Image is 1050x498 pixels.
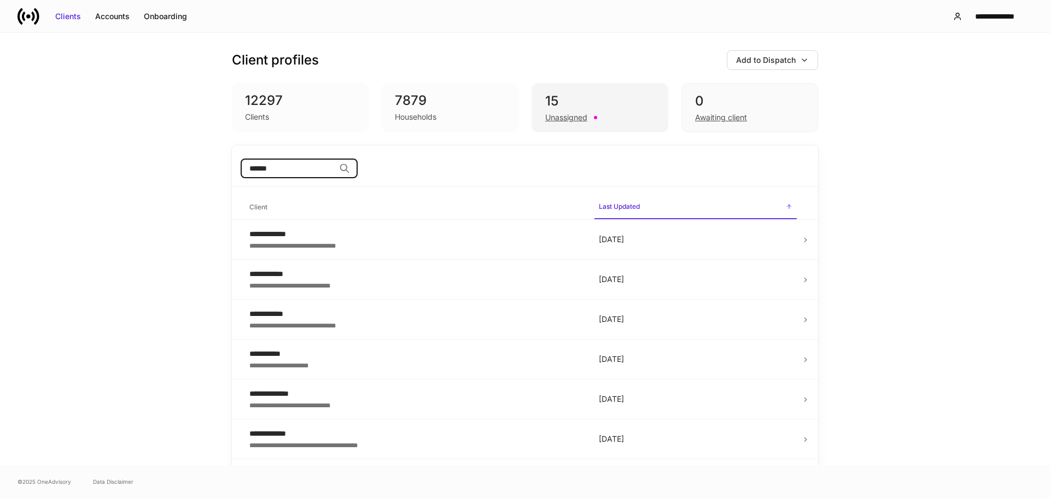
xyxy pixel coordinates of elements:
[395,112,436,122] div: Households
[249,202,267,212] h6: Client
[144,11,187,22] div: Onboarding
[395,92,505,109] div: 7879
[599,234,792,245] p: [DATE]
[695,92,804,110] div: 0
[245,196,586,219] span: Client
[48,8,88,25] button: Clients
[88,8,137,25] button: Accounts
[736,55,796,66] div: Add to Dispatch
[245,112,269,122] div: Clients
[681,83,818,132] div: 0Awaiting client
[727,50,818,70] button: Add to Dispatch
[594,196,797,219] span: Last Updated
[599,433,792,444] p: [DATE]
[599,354,792,365] p: [DATE]
[532,83,668,132] div: 15Unassigned
[599,314,792,325] p: [DATE]
[599,394,792,405] p: [DATE]
[695,112,747,123] div: Awaiting client
[232,51,319,69] h3: Client profiles
[95,11,130,22] div: Accounts
[599,274,792,285] p: [DATE]
[545,112,587,123] div: Unassigned
[17,477,71,486] span: © 2025 OneAdvisory
[137,8,194,25] button: Onboarding
[55,11,81,22] div: Clients
[245,92,355,109] div: 12297
[599,201,640,212] h6: Last Updated
[93,477,133,486] a: Data Disclaimer
[545,92,655,110] div: 15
